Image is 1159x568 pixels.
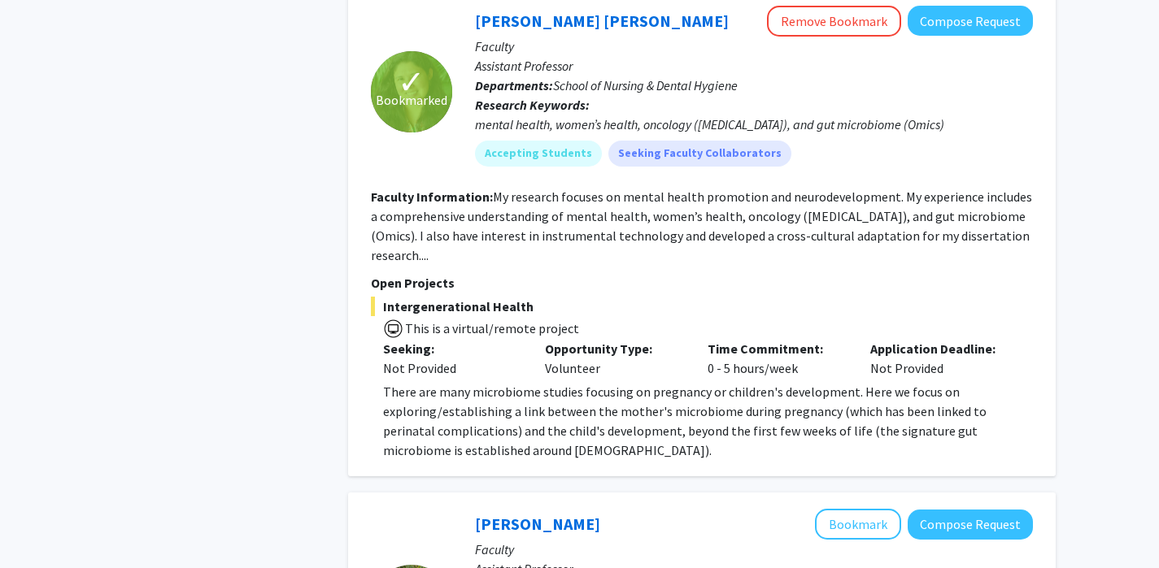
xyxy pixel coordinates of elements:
[475,56,1033,76] p: Assistant Professor
[475,11,729,31] a: [PERSON_NAME] [PERSON_NAME]
[708,339,846,358] p: Time Commitment:
[858,339,1021,378] div: Not Provided
[403,320,579,336] span: This is a virtual/remote project
[383,358,521,378] div: Not Provided
[815,509,901,540] button: Add Andrew Cheng to Bookmarks
[383,382,1033,460] p: There are many microbiome studies focusing on pregnancy or children's development. Here we focus ...
[533,339,695,378] div: Volunteer
[608,141,791,167] mat-chip: Seeking Faculty Collaborators
[695,339,858,378] div: 0 - 5 hours/week
[371,297,1033,316] span: Intergenerational Health
[371,273,1033,293] p: Open Projects
[475,540,1033,559] p: Faculty
[371,189,493,205] b: Faculty Information:
[475,141,602,167] mat-chip: Accepting Students
[553,77,738,93] span: School of Nursing & Dental Hygiene
[475,37,1033,56] p: Faculty
[12,495,69,556] iframe: Chat
[475,115,1033,134] div: mental health, women’s health, oncology ([MEDICAL_DATA]), and gut microbiome (Omics)
[767,6,901,37] button: Remove Bookmark
[376,90,447,110] span: Bookmarked
[908,6,1033,36] button: Compose Request to Samia Valeria Ozorio Dutra
[475,77,553,93] b: Departments:
[475,514,600,534] a: [PERSON_NAME]
[475,97,590,113] b: Research Keywords:
[383,339,521,358] p: Seeking:
[545,339,683,358] p: Opportunity Type:
[398,74,425,90] span: ✓
[870,339,1009,358] p: Application Deadline:
[371,189,1032,263] fg-read-more: My research focuses on mental health promotion and neurodevelopment. My experience includes a com...
[908,509,1033,540] button: Compose Request to Andrew Cheng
